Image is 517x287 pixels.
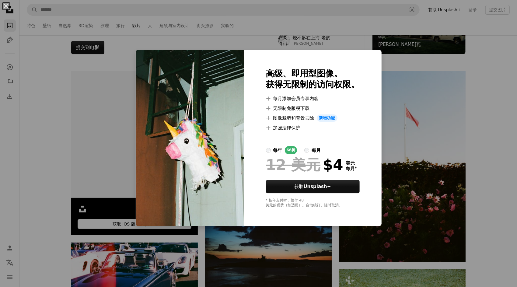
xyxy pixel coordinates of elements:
[273,147,282,154] div: 每年
[317,114,337,122] span: 新增功能
[323,157,343,173] font: $4
[266,148,271,153] input: 每年66折
[273,95,319,102] font: 每月添加会员专享内容
[273,105,310,112] font: 无限制免版税下载
[266,198,360,208] div: * 按年支付时，预付 48 美元的税费（如适用）。自动续订。随时取消。
[346,166,355,171] font: 每月
[266,180,360,193] button: 获取Unsplash+
[266,68,360,90] h2: 高级、即用型图像。 获得无限制的访问权限。
[304,184,331,189] strong: Unsplash+
[273,114,314,122] font: 图像裁剪和背景去除
[312,147,321,154] div: 每月
[273,124,301,131] font: 加强法律保护
[266,157,321,173] span: 12 美元
[346,160,357,166] span: 美元
[136,50,244,226] img: premium_photo-1664457241825-600243040ef5
[304,148,309,153] input: 每月
[285,146,297,154] div: 66折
